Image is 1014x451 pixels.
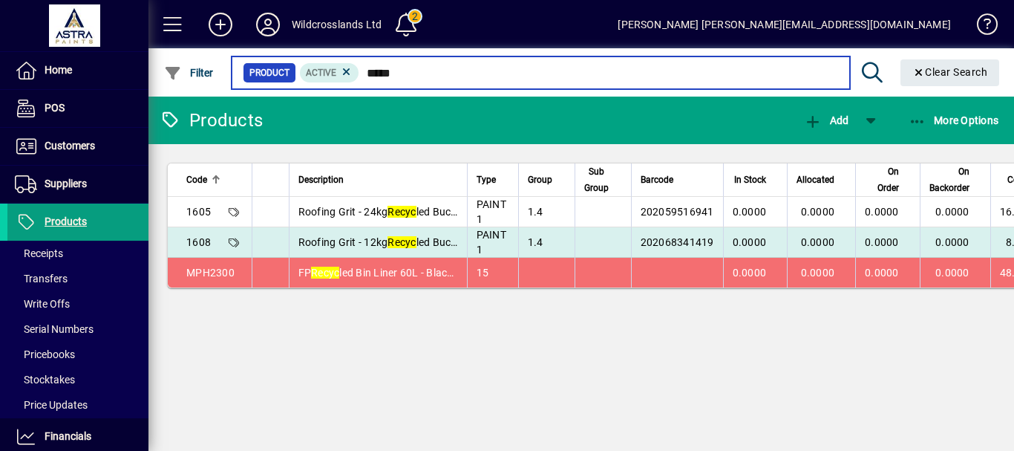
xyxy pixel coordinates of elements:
[584,163,609,196] span: Sub Group
[45,430,91,442] span: Financials
[801,206,835,218] span: 0.0000
[7,241,148,266] a: Receipts
[7,367,148,392] a: Stocktakes
[905,107,1003,134] button: More Options
[800,107,852,134] button: Add
[298,172,344,188] span: Description
[733,236,767,248] span: 0.0000
[45,64,72,76] span: Home
[249,65,290,80] span: Product
[15,374,75,386] span: Stocktakes
[477,229,506,256] span: PAINT 1
[929,163,969,196] span: On Backorder
[7,166,148,203] a: Suppliers
[306,68,336,78] span: Active
[298,236,466,248] span: Roofing Grit - 12kg led Bucket
[865,206,899,218] span: 0.0000
[387,236,416,248] em: Recyc
[15,323,94,335] span: Serial Numbers
[7,128,148,165] a: Customers
[311,267,339,279] em: Recyc
[7,342,148,367] a: Pricebooks
[733,206,767,218] span: 0.0000
[935,236,969,248] span: 0.0000
[528,206,543,218] span: 1.4
[160,108,263,132] div: Products
[15,399,88,411] span: Price Updates
[45,215,87,227] span: Products
[618,13,951,36] div: [PERSON_NAME] [PERSON_NAME][EMAIL_ADDRESS][DOMAIN_NAME]
[528,172,552,188] span: Group
[641,172,714,188] div: Barcode
[929,163,983,196] div: On Backorder
[186,172,243,188] div: Code
[900,59,1000,86] button: Clear
[935,267,969,279] span: 0.0000
[477,172,496,188] span: Type
[7,52,148,89] a: Home
[15,247,63,259] span: Receipts
[15,298,70,310] span: Write Offs
[318,254,448,268] div: Roofing Grit - 12kg Recycled Bucket
[7,266,148,291] a: Transfers
[244,11,292,38] button: Profile
[477,172,509,188] div: Type
[584,163,622,196] div: Sub Group
[45,102,65,114] span: POS
[733,267,767,279] span: 0.0000
[865,163,899,196] span: On Order
[300,63,359,82] mat-chip: Activation Status: Active
[797,172,834,188] span: Allocated
[197,11,244,38] button: Add
[641,236,714,248] span: 202068341419
[186,267,235,279] span: MPH2300
[298,172,458,188] div: Description
[641,206,714,218] span: 202059516941
[641,172,673,188] span: Barcode
[734,172,766,188] span: In Stock
[186,236,211,248] span: 1608
[801,236,835,248] span: 0.0000
[298,267,607,279] span: FP led Bin Liner 60L - Black, 660mm x 900mm x 20mu (500)
[797,172,848,188] div: Allocated
[7,291,148,317] a: Write Offs
[801,267,835,279] span: 0.0000
[477,267,489,279] span: 15
[804,114,848,126] span: Add
[935,206,969,218] span: 0.0000
[7,392,148,418] a: Price Updates
[528,236,543,248] span: 1.4
[298,206,466,218] span: Roofing Grit - 24kg led Bucket
[909,114,999,126] span: More Options
[45,140,95,152] span: Customers
[966,3,995,51] a: Knowledge Base
[164,67,214,79] span: Filter
[160,59,217,86] button: Filter
[45,178,87,189] span: Suppliers
[387,206,416,218] em: Recyc
[292,13,382,36] div: Wildcrosslands Ltd
[733,172,780,188] div: In Stock
[7,317,148,342] a: Serial Numbers
[865,163,912,196] div: On Order
[7,90,148,127] a: POS
[186,206,211,218] span: 1605
[865,267,899,279] span: 0.0000
[186,172,207,188] span: Code
[477,198,506,225] span: PAINT 1
[528,172,566,188] div: Group
[912,66,988,78] span: Clear Search
[15,348,75,360] span: Pricebooks
[865,236,899,248] span: 0.0000
[15,273,68,285] span: Transfers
